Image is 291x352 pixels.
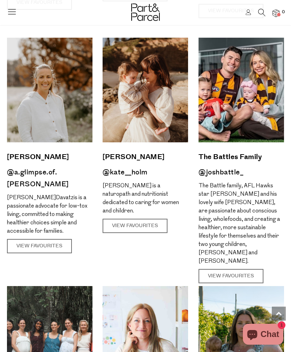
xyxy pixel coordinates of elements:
span: [PERSON_NAME] [7,195,56,201]
span: Davatzis is a passionate advocate for low-tox living, committed to making healthier choices simpl... [7,195,88,234]
a: View Favourites [103,219,167,233]
a: @a.glimpse.of.[PERSON_NAME] [7,167,69,189]
a: 0 [273,9,279,17]
span: 0 [280,9,286,15]
img: The Battles Family [199,38,284,142]
a: @kate__holm [103,167,148,177]
img: Amelia Davatzis [7,38,92,142]
a: View Favourites [199,269,263,284]
a: View Favourites [7,239,72,254]
img: Kate Holm [103,38,188,142]
a: [PERSON_NAME] [7,151,92,163]
p: [PERSON_NAME] is a naturopath and nutritionist dedicated to caring for women and children. [103,182,188,215]
img: Part&Parcel [131,3,160,21]
inbox-online-store-chat: Shopify online store chat [241,324,285,346]
p: The Battle family, AFL Hawks star [PERSON_NAME] and his lovely wife [PERSON_NAME], are passionate... [199,182,284,265]
a: @joshbattle_ [199,167,243,177]
a: The Battles Family [199,151,284,163]
a: [PERSON_NAME] [103,151,188,163]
